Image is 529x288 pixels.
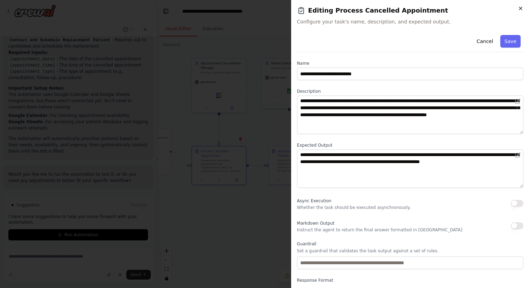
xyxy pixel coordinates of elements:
p: Set a guardrail that validates the task output against a set of rules. [297,248,523,254]
label: Response Format [297,278,523,283]
p: Whether the task should be executed asynchronously. [297,205,411,210]
h2: Editing Process Cancelled Appointment [297,6,523,15]
label: Name [297,61,523,66]
span: Markdown Output [297,221,334,226]
label: Description [297,89,523,94]
p: Instruct the agent to return the final answer formatted in [GEOGRAPHIC_DATA] [297,227,463,233]
button: Open in editor [514,151,522,159]
span: Async Execution [297,198,331,203]
button: Save [500,35,521,48]
span: Configure your task's name, description, and expected output. [297,18,523,25]
button: Open in editor [514,97,522,105]
label: Guardrail [297,241,523,247]
label: Expected Output [297,142,523,148]
button: Cancel [472,35,497,48]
